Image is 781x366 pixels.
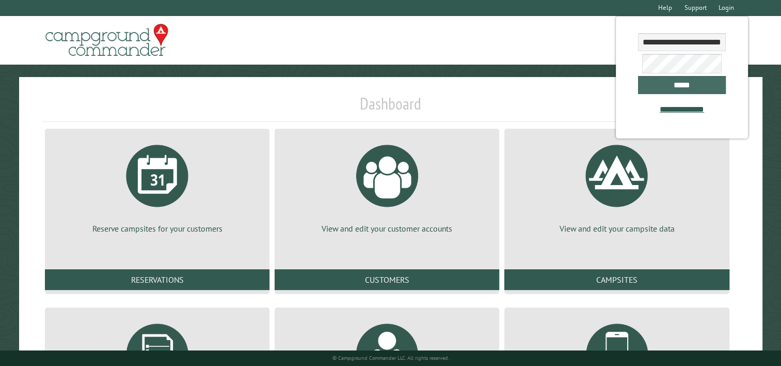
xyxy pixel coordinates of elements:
small: © Campground Commander LLC. All rights reserved. [332,355,449,361]
a: View and edit your campsite data [517,137,716,234]
p: View and edit your campsite data [517,223,716,234]
a: Customers [275,269,499,290]
h1: Dashboard [42,94,739,122]
p: View and edit your customer accounts [287,223,487,234]
a: Campsites [504,269,729,290]
a: View and edit your customer accounts [287,137,487,234]
p: Reserve campsites for your customers [57,223,257,234]
a: Reservations [45,269,269,290]
a: Reserve campsites for your customers [57,137,257,234]
img: Campground Commander [42,20,171,60]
